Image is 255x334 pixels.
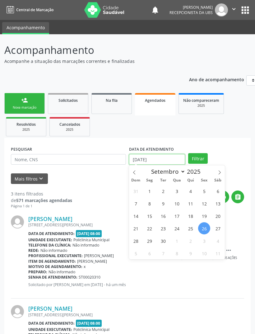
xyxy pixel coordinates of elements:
[157,235,169,247] span: Setembro 30, 2025
[198,210,210,222] span: Setembro 19, 2025
[184,185,197,197] span: Setembro 4, 2025
[106,98,118,103] span: Na fila
[16,197,72,203] strong: 571 marcações agendadas
[58,98,78,103] span: Solicitados
[198,222,210,234] span: Setembro 26, 2025
[28,237,72,242] b: Unidade executante:
[171,185,183,197] span: Setembro 3, 2025
[54,127,85,132] div: 2025
[198,247,210,259] span: Outubro 10, 2025
[169,5,213,10] div: [PERSON_NAME]
[189,75,244,83] p: Ano de acompanhamento
[11,173,48,184] button: Mais filtroskeyboard_arrow_down
[184,197,197,209] span: Setembro 11, 2025
[130,210,142,222] span: Setembro 14, 2025
[28,215,72,222] a: [PERSON_NAME]
[28,253,83,258] b: Profissional executante:
[49,269,75,275] span: Não informado
[11,154,126,165] input: Nome, CNS
[157,222,169,234] span: Setembro 23, 2025
[215,3,228,16] img: img
[220,256,237,260] div: Mais ações
[157,247,169,259] span: Outubro 7, 2025
[171,197,183,209] span: Setembro 10, 2025
[28,321,75,326] b: Data de atendimento:
[212,197,224,209] span: Setembro 13, 2025
[28,264,82,269] b: Motivo de agendamento:
[143,247,155,259] span: Outubro 6, 2025
[156,178,170,182] span: Ter
[157,197,169,209] span: Setembro 9, 2025
[143,222,155,234] span: Setembro 22, 2025
[198,235,210,247] span: Outubro 3, 2025
[143,178,156,182] span: Seg
[230,6,237,12] i: 
[76,230,102,237] span: [DATE] 08:00
[240,5,251,16] button: apps
[171,235,183,247] span: Outubro 1, 2025
[145,98,165,103] span: Agendados
[73,237,109,242] span: Policlinica Municipal
[129,154,185,165] input: Selecione um intervalo
[212,210,224,222] span: Setembro 20, 2025
[28,275,77,280] b: Senha de atendimento:
[184,247,197,259] span: Outubro 9, 2025
[21,97,28,104] div: person_add
[129,144,174,154] label: DATA DE ATENDIMENTO
[28,327,72,332] b: Unidade executante:
[129,178,143,182] span: Dom
[231,191,244,203] button: 
[28,248,39,253] b: Rede:
[11,197,72,204] div: de
[170,178,184,182] span: Qua
[212,247,224,259] span: Outubro 11, 2025
[28,259,76,264] b: Item de agendamento:
[171,222,183,234] span: Setembro 24, 2025
[130,185,142,197] span: Agosto 31, 2025
[28,222,151,228] div: [STREET_ADDRESS][PERSON_NAME]
[225,247,232,254] i: 
[184,235,197,247] span: Outubro 2, 2025
[184,222,197,234] span: Setembro 25, 2025
[169,10,213,15] span: Recepcionista da UBS
[77,259,107,264] span: [PERSON_NAME]
[197,178,211,182] span: Sex
[28,305,72,312] a: [PERSON_NAME]
[184,210,197,222] span: Setembro 18, 2025
[84,264,86,269] span: x
[79,275,100,280] span: ST00020310
[84,253,114,258] span: [PERSON_NAME]
[4,5,53,15] a: Central de Marcação
[59,122,80,127] span: Cancelados
[130,247,142,259] span: Outubro 5, 2025
[11,215,24,228] img: img
[198,185,210,197] span: Setembro 5, 2025
[211,178,225,182] span: Sáb
[148,167,185,176] select: Month
[130,222,142,234] span: Setembro 21, 2025
[157,185,169,197] span: Setembro 2, 2025
[212,222,224,234] span: Setembro 27, 2025
[234,194,241,200] i: 
[143,235,155,247] span: Setembro 29, 2025
[11,144,32,154] label: PESQUISAR
[28,231,75,236] b: Data de atendimento:
[16,122,36,127] span: Resolvidos
[198,197,210,209] span: Setembro 12, 2025
[143,185,155,197] span: Setembro 1, 2025
[130,197,142,209] span: Setembro 7, 2025
[11,191,72,197] div: 3 itens filtrados
[228,3,240,16] button: 
[40,248,67,253] span: Não informado
[2,22,49,34] a: Acompanhamento
[188,153,208,164] button: Filtrar
[73,327,109,332] span: Policlinica Municipal
[9,105,40,110] div: Nova marcação
[185,167,206,176] input: Year
[183,103,219,108] div: 2025
[28,312,151,318] div: [STREET_ADDRESS][PERSON_NAME]
[184,178,197,182] span: Qui
[76,320,102,327] span: [DATE] 08:00
[4,58,177,64] p: Acompanhe a situação das marcações correntes e finalizadas
[28,282,151,287] p: Solicitado por [PERSON_NAME] em [DATE] - há um mês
